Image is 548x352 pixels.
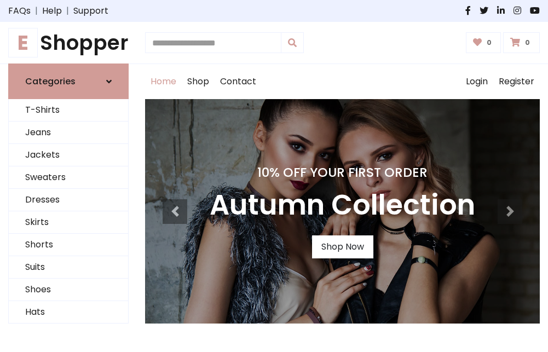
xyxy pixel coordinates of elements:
[9,144,128,166] a: Jackets
[9,189,128,211] a: Dresses
[42,4,62,18] a: Help
[62,4,73,18] span: |
[145,64,182,99] a: Home
[25,76,76,86] h6: Categories
[460,64,493,99] a: Login
[9,234,128,256] a: Shorts
[493,64,540,99] a: Register
[9,279,128,301] a: Shoes
[522,38,533,48] span: 0
[466,32,501,53] a: 0
[9,211,128,234] a: Skirts
[8,28,38,57] span: E
[9,256,128,279] a: Suits
[9,122,128,144] a: Jeans
[8,4,31,18] a: FAQs
[210,189,475,222] h3: Autumn Collection
[9,166,128,189] a: Sweaters
[503,32,540,53] a: 0
[215,64,262,99] a: Contact
[73,4,108,18] a: Support
[9,301,128,324] a: Hats
[8,31,129,55] h1: Shopper
[8,31,129,55] a: EShopper
[8,64,129,99] a: Categories
[31,4,42,18] span: |
[210,165,475,180] h4: 10% Off Your First Order
[182,64,215,99] a: Shop
[9,99,128,122] a: T-Shirts
[312,235,373,258] a: Shop Now
[484,38,494,48] span: 0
